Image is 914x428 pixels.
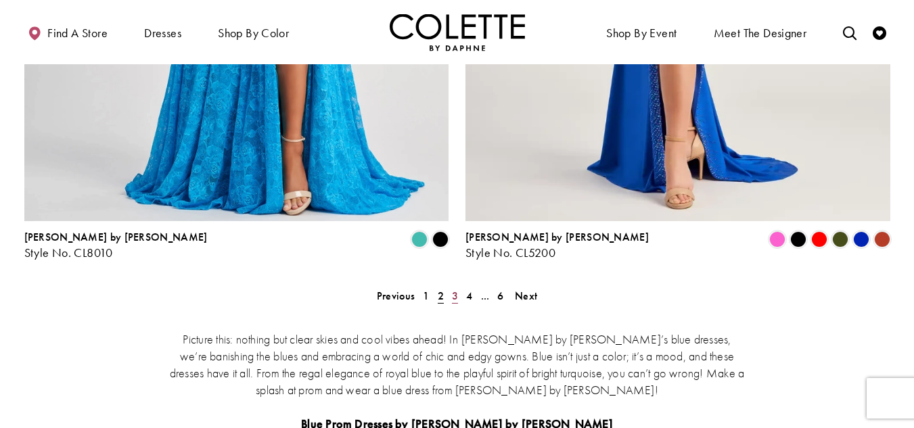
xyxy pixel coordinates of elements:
[465,230,649,244] span: [PERSON_NAME] by [PERSON_NAME]
[840,14,860,51] a: Toggle search
[411,231,428,247] i: Turquoise
[603,14,680,51] span: Shop By Event
[438,289,444,303] span: 2
[853,231,869,247] i: Royal Blue
[24,245,113,260] span: Style No. CL8010
[606,26,677,40] span: Shop By Event
[141,14,185,51] span: Dresses
[47,26,108,40] span: Find a store
[714,26,807,40] span: Meet the designer
[214,14,292,51] span: Shop by color
[24,230,208,244] span: [PERSON_NAME] by [PERSON_NAME]
[377,289,415,303] span: Previous
[481,289,490,303] span: ...
[448,286,462,306] a: 3
[769,231,785,247] i: Neon Pink
[390,14,525,51] a: Visit Home Page
[432,231,449,247] i: Black
[874,231,890,247] i: Sienna
[869,14,890,51] a: Check Wishlist
[497,289,503,303] span: 6
[790,231,806,247] i: Black
[511,286,541,306] a: Next Page
[710,14,810,51] a: Meet the designer
[452,289,458,303] span: 3
[465,245,555,260] span: Style No. CL5200
[832,231,848,247] i: Olive
[24,14,111,51] a: Find a store
[515,289,537,303] span: Next
[373,286,419,306] a: Prev Page
[462,286,476,306] a: 4
[170,331,745,398] p: Picture this: nothing but clear skies and cool vibes ahead! In [PERSON_NAME] by [PERSON_NAME]’s b...
[390,14,525,51] img: Colette by Daphne
[465,231,649,260] div: Colette by Daphne Style No. CL5200
[466,289,472,303] span: 4
[493,286,507,306] a: 6
[423,289,429,303] span: 1
[811,231,827,247] i: Red
[477,286,494,306] a: ...
[218,26,289,40] span: Shop by color
[24,231,208,260] div: Colette by Daphne Style No. CL8010
[434,286,448,306] span: Current page
[144,26,181,40] span: Dresses
[419,286,433,306] a: 1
